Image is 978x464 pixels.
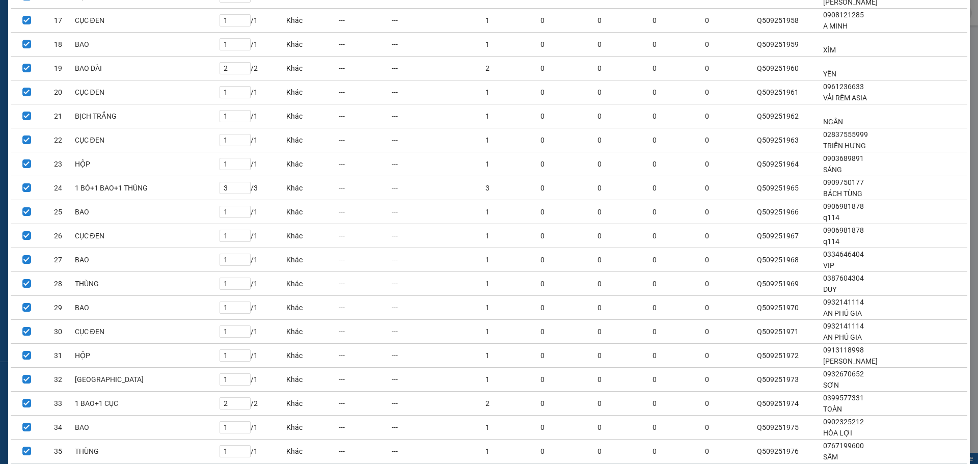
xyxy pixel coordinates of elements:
[823,22,848,30] span: A MINH
[823,83,864,91] span: 0961236633
[391,344,461,368] td: ---
[461,57,514,80] td: 2
[42,320,74,344] td: 30
[74,80,219,104] td: CỤC ĐEN
[823,309,862,317] span: AN PHÚ GIA
[42,440,74,463] td: 35
[681,224,734,248] td: 0
[391,128,461,152] td: ---
[514,248,571,272] td: 0
[461,152,514,176] td: 1
[87,9,191,33] div: VP hàng [GEOGRAPHIC_DATA]
[391,320,461,344] td: ---
[514,57,571,80] td: 0
[823,370,864,378] span: 0932670652
[628,392,681,416] td: 0
[733,57,822,80] td: Q509251960
[571,440,628,463] td: 0
[391,224,461,248] td: ---
[571,368,628,392] td: 0
[74,176,219,200] td: 1 BÓ+1 BAO+1 THÙNG
[461,9,514,33] td: 1
[628,80,681,104] td: 0
[338,152,391,176] td: ---
[628,9,681,33] td: 0
[219,33,286,57] td: / 1
[219,248,286,272] td: / 1
[286,176,339,200] td: Khác
[571,9,628,33] td: 0
[733,176,822,200] td: Q509251965
[628,152,681,176] td: 0
[338,104,391,128] td: ---
[74,33,219,57] td: BAO
[823,94,867,102] span: VẢI RÈM ASIA
[74,152,219,176] td: HỘP
[514,33,571,57] td: 0
[9,21,80,33] div: PHONG
[219,57,286,80] td: / 2
[823,346,864,354] span: 0913118998
[74,392,219,416] td: 1 BAO+1 CỤC
[219,80,286,104] td: / 1
[681,344,734,368] td: 0
[338,128,391,152] td: ---
[733,33,822,57] td: Q509251959
[74,248,219,272] td: BAO
[219,104,286,128] td: / 1
[733,320,822,344] td: Q509251971
[733,104,822,128] td: Q509251962
[628,440,681,463] td: 0
[219,200,286,224] td: / 1
[338,296,391,320] td: ---
[74,9,219,33] td: CỤC ĐEN
[286,224,339,248] td: Khác
[571,248,628,272] td: 0
[461,296,514,320] td: 1
[628,200,681,224] td: 0
[391,176,461,200] td: ---
[338,368,391,392] td: ---
[571,416,628,440] td: 0
[338,440,391,463] td: ---
[219,176,286,200] td: / 3
[87,33,191,45] div: CẨN
[87,10,112,20] span: Nhận:
[823,333,862,341] span: AN PHÚ GIA
[338,344,391,368] td: ---
[514,9,571,33] td: 0
[571,296,628,320] td: 0
[823,250,864,258] span: 0334646404
[823,442,864,450] span: 0767199600
[823,429,852,437] span: HÒA LỢI
[461,416,514,440] td: 1
[514,104,571,128] td: 0
[42,368,74,392] td: 32
[219,320,286,344] td: / 1
[681,200,734,224] td: 0
[391,33,461,57] td: ---
[628,320,681,344] td: 0
[571,104,628,128] td: 0
[514,320,571,344] td: 0
[681,80,734,104] td: 0
[823,118,843,126] span: NGÂN
[42,33,74,57] td: 18
[461,176,514,200] td: 3
[42,416,74,440] td: 34
[461,80,514,104] td: 1
[571,80,628,104] td: 0
[823,142,866,150] span: TRIỂN HƯNG
[733,296,822,320] td: Q509251970
[461,440,514,463] td: 1
[461,368,514,392] td: 1
[681,248,734,272] td: 0
[391,248,461,272] td: ---
[823,70,836,78] span: YẾN
[681,296,734,320] td: 0
[733,440,822,463] td: Q509251976
[823,178,864,186] span: 0909750177
[823,166,842,174] span: SÁNG
[74,296,219,320] td: BAO
[461,320,514,344] td: 1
